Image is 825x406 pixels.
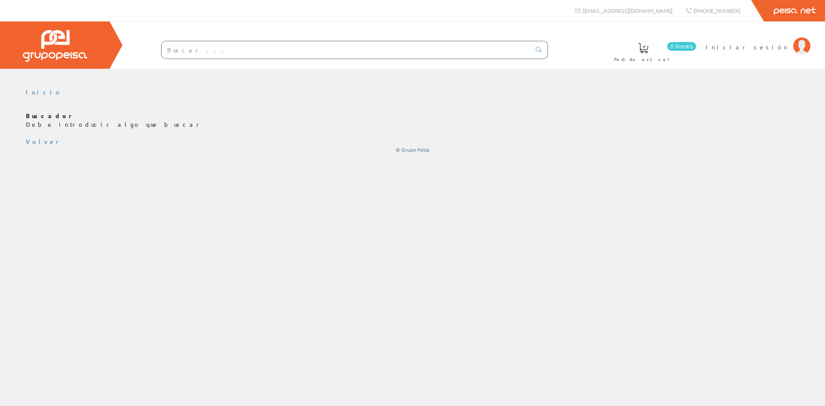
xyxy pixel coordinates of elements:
img: Grupo Peisa [23,30,87,62]
a: Volver [26,137,62,145]
span: Pedido actual [614,55,672,64]
span: 0 línea/s [667,42,696,51]
p: Debe introducir algo que buscar [26,112,799,129]
a: Iniciar sesión [706,36,810,44]
b: Buscador [26,112,75,119]
span: Iniciar sesión [706,43,789,51]
span: [EMAIL_ADDRESS][DOMAIN_NAME] [583,7,672,14]
input: Buscar ... [162,41,531,58]
span: [PHONE_NUMBER] [694,7,740,14]
a: Inicio [26,88,62,96]
div: © Grupo Peisa [26,146,799,153]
